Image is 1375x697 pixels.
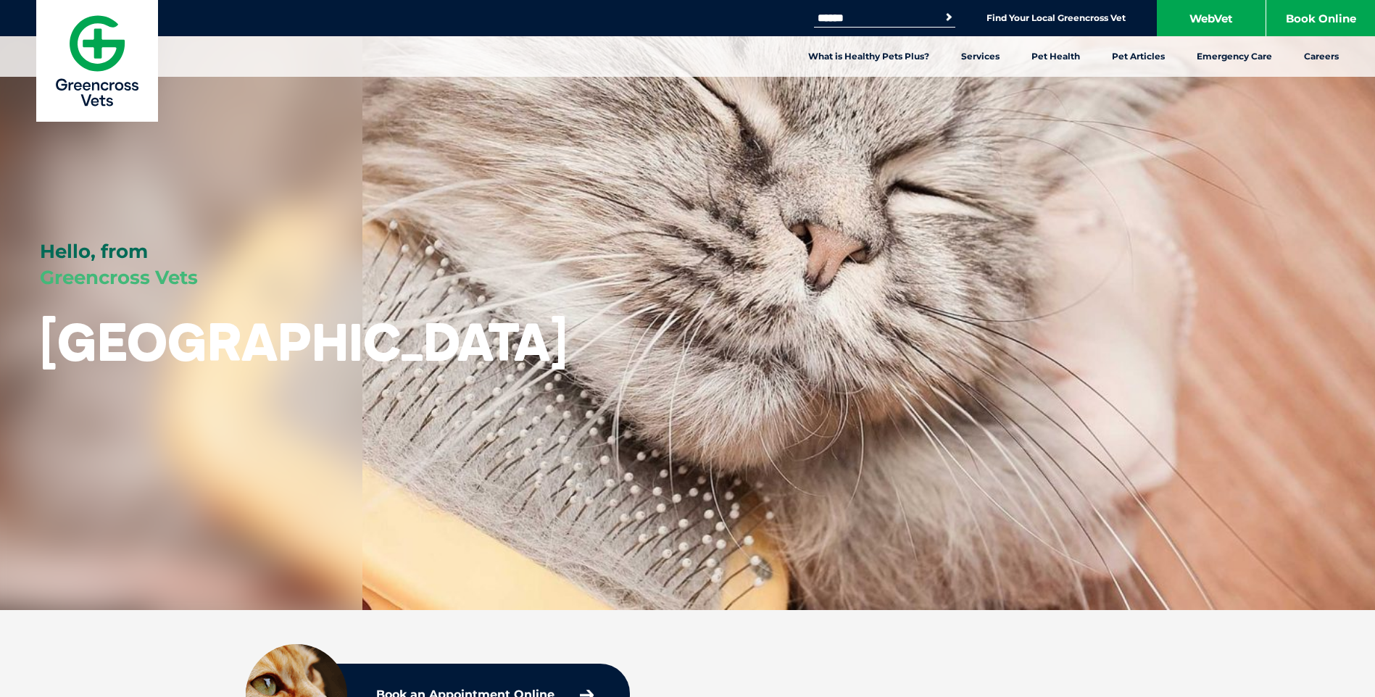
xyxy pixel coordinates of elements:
[1288,36,1355,77] a: Careers
[1096,36,1181,77] a: Pet Articles
[40,266,198,289] span: Greencross Vets
[942,10,956,25] button: Search
[986,12,1126,24] a: Find Your Local Greencross Vet
[945,36,1015,77] a: Services
[792,36,945,77] a: What is Healthy Pets Plus?
[1015,36,1096,77] a: Pet Health
[40,313,568,370] h1: [GEOGRAPHIC_DATA]
[40,240,148,263] span: Hello, from
[1181,36,1288,77] a: Emergency Care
